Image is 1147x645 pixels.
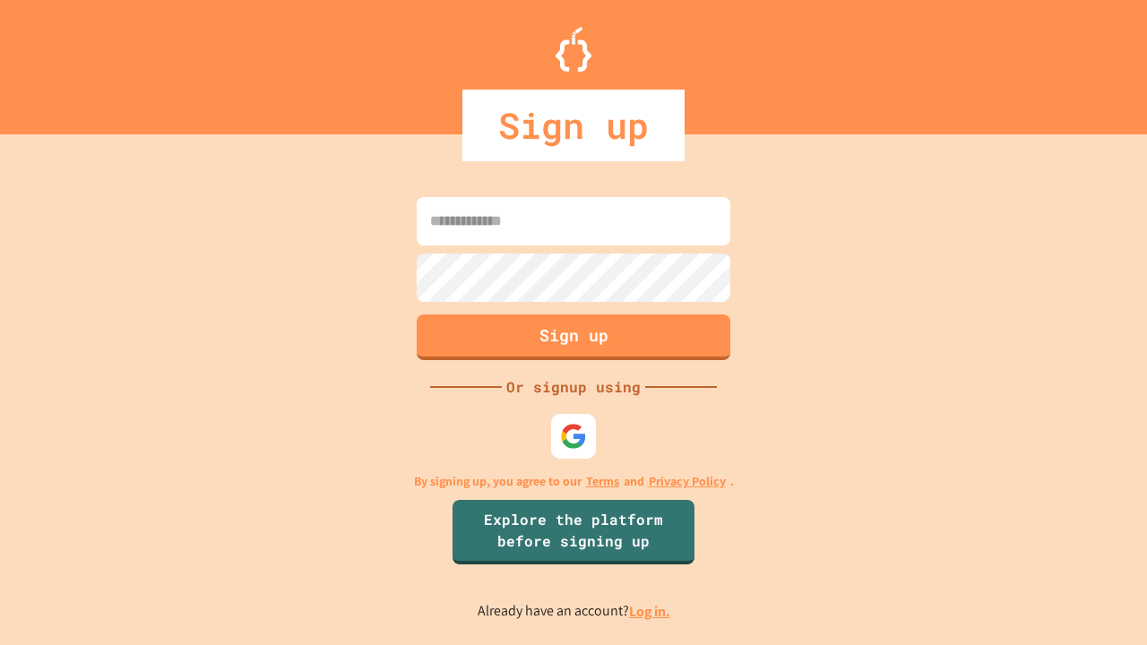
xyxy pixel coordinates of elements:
[560,423,587,450] img: google-icon.svg
[453,500,694,564] a: Explore the platform before signing up
[502,376,645,398] div: Or signup using
[649,472,726,491] a: Privacy Policy
[478,600,670,623] p: Already have an account?
[586,472,619,491] a: Terms
[414,472,734,491] p: By signing up, you agree to our and .
[629,602,670,621] a: Log in.
[417,314,730,360] button: Sign up
[462,90,685,161] div: Sign up
[556,27,591,72] img: Logo.svg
